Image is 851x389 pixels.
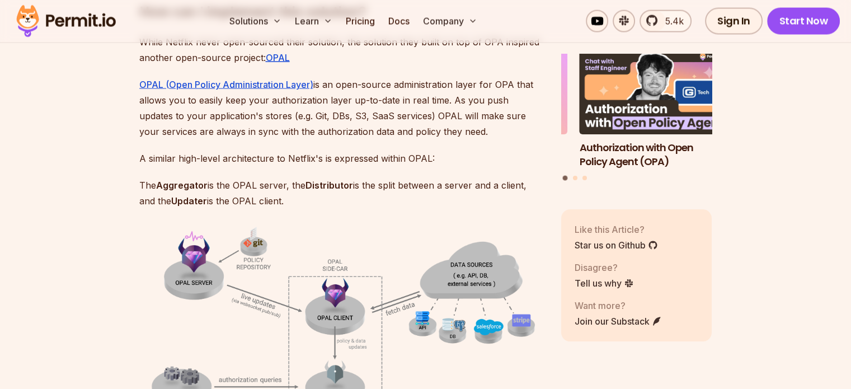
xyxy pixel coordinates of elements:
[156,180,208,191] strong: Aggregator
[305,180,353,191] strong: Distributor
[580,49,731,168] a: Authorization with Open Policy Agent (OPA)Authorization with Open Policy Agent (OPA)
[580,49,731,168] li: 1 of 3
[139,177,543,209] p: The is the OPAL server, the is the split between a server and a client, and the is the OPAL client.
[416,140,567,168] h3: Policy Engine Showdown - OPA vs. OpenFGA vs. Cedar
[573,176,577,180] button: Go to slide 2
[575,222,658,236] p: Like this Article?
[563,175,568,180] button: Go to slide 1
[341,10,379,32] a: Pricing
[580,140,731,168] h3: Authorization with Open Policy Agent (OPA)
[767,8,840,35] a: Start Now
[416,49,567,134] img: Policy Engine Showdown - OPA vs. OpenFGA vs. Cedar
[659,15,684,28] span: 5.4k
[139,34,543,65] p: While Netflix never open-sourced their solution, the solution they built on top of OPA inspired a...
[11,2,121,40] img: Permit logo
[171,195,207,207] strong: Updater
[416,49,567,168] li: 3 of 3
[582,176,587,180] button: Go to slide 3
[575,314,662,327] a: Join our Substack
[139,79,313,90] a: OPAL (Open Policy Administration Layer)
[139,151,543,166] p: A similar high-level architecture to Netflix's is expressed within OPAL:
[266,52,290,63] a: OPAL
[705,8,763,35] a: Sign In
[575,276,634,289] a: Tell us why
[640,10,692,32] a: 5.4k
[575,238,658,251] a: Star us on Github
[419,10,482,32] button: Company
[139,77,543,139] p: is an open-source administration layer for OPA that allows you to easily keep your authorization ...
[575,298,662,312] p: Want more?
[290,10,337,32] button: Learn
[580,49,731,134] img: Authorization with Open Policy Agent (OPA)
[384,10,414,32] a: Docs
[225,10,286,32] button: Solutions
[575,260,634,274] p: Disagree?
[561,49,712,182] div: Posts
